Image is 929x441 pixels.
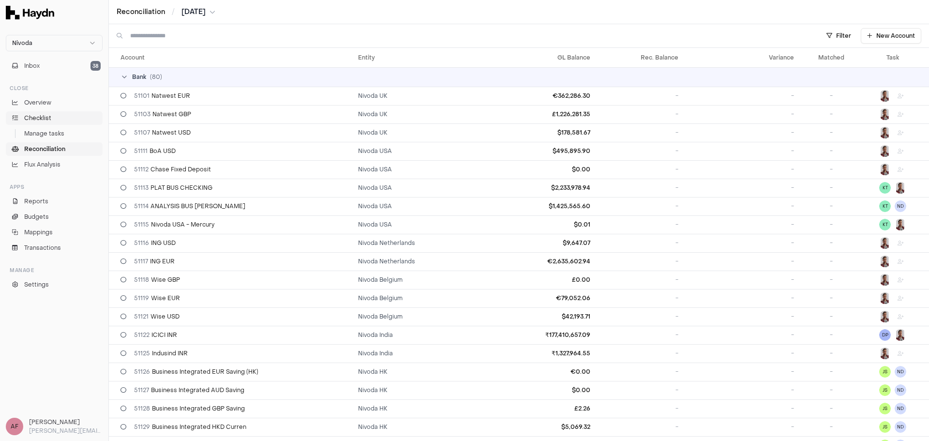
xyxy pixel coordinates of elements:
[24,160,60,169] span: Flux Analysis
[24,213,49,221] span: Budgets
[134,258,175,265] span: ING EUR
[496,215,594,234] td: $0.01
[594,48,682,67] th: Rec. Balance
[895,182,906,194] button: JP Smit
[675,92,678,100] span: -
[117,7,165,17] a: Reconciliation
[134,202,245,210] span: ANALYSIS BUS [PERSON_NAME]
[879,366,891,378] button: JS
[496,142,594,160] td: $495,895.90
[354,326,496,344] td: Nivoda India
[170,7,177,16] span: /
[879,145,891,157] img: JP Smit
[354,87,496,105] td: Nivoda UK
[675,239,678,247] span: -
[865,48,929,67] th: Task
[496,326,594,344] td: ₹177,410,657.09
[134,166,149,173] span: 51112
[134,368,150,376] span: 51126
[879,292,891,304] img: JP Smit
[879,108,891,120] img: JP Smit
[830,386,833,394] span: -
[675,147,678,155] span: -
[895,421,906,433] button: ND
[354,215,496,234] td: Nivoda USA
[134,184,212,192] span: PLAT BUS CHECKING
[675,276,678,284] span: -
[354,123,496,142] td: Nivoda UK
[6,127,103,140] a: Manage tasks
[496,252,594,271] td: €2,635,602.94
[830,368,833,376] span: -
[675,202,678,210] span: -
[354,363,496,381] td: Nivoda HK
[134,313,180,320] span: Wise USD
[134,129,191,137] span: Natwest USD
[895,219,906,230] img: JP Smit
[879,219,891,230] button: KT
[675,184,678,192] span: -
[24,61,40,70] span: Inbox
[791,405,794,412] span: -
[354,418,496,436] td: Nivoda HK
[134,294,149,302] span: 51119
[6,6,54,19] img: Haydn Logo
[879,421,891,433] span: JS
[830,331,833,339] span: -
[354,105,496,123] td: Nivoda UK
[354,234,496,252] td: Nivoda Netherlands
[117,7,215,17] nav: breadcrumb
[791,258,794,265] span: -
[134,147,176,155] span: BoA USD
[24,114,51,122] span: Checklist
[496,363,594,381] td: €0.00
[895,384,906,396] button: ND
[830,92,833,100] span: -
[134,92,150,100] span: 51101
[24,243,61,252] span: Transactions
[29,418,103,426] h3: [PERSON_NAME]
[134,166,211,173] span: Chase Fixed Deposit
[181,7,206,17] span: [DATE]
[830,129,833,137] span: -
[879,182,891,194] button: KT
[675,166,678,173] span: -
[879,384,891,396] button: JS
[496,381,594,399] td: $0.00
[6,278,103,291] a: Settings
[6,418,23,435] span: AF
[134,294,180,302] span: Wise EUR
[6,210,103,224] a: Budgets
[879,329,891,341] button: DP
[6,35,103,51] button: Nivoda
[354,399,496,418] td: Nivoda HK
[830,202,833,210] span: -
[6,96,103,109] a: Overview
[675,258,678,265] span: -
[879,164,891,175] img: JP Smit
[134,405,245,412] span: Business Integrated GBP Saving
[24,228,53,237] span: Mappings
[879,348,891,359] button: JP Smit
[496,160,594,179] td: $0.00
[134,129,150,137] span: 51107
[861,28,921,44] button: New Account
[354,179,496,197] td: Nivoda USA
[879,256,891,267] img: JP Smit
[134,386,149,394] span: 51127
[879,127,891,138] img: JP Smit
[830,294,833,302] span: -
[879,311,891,322] img: JP Smit
[830,166,833,173] span: -
[354,271,496,289] td: Nivoda Belgium
[791,92,794,100] span: -
[791,166,794,173] span: -
[879,274,891,286] button: JP Smit
[134,110,150,118] span: 51103
[675,110,678,118] span: -
[879,403,891,414] button: JS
